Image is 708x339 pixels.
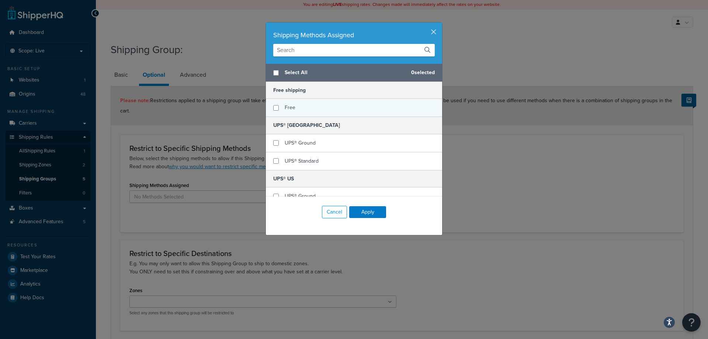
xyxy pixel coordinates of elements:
input: Search [273,44,435,56]
span: UPS® Ground [285,139,316,147]
div: Shipping Methods Assigned [273,30,435,40]
span: UPS® Ground [285,192,316,200]
button: Apply [349,206,386,218]
h5: Free shipping [266,82,442,99]
h5: UPS® US [266,170,442,187]
span: Select All [285,68,405,78]
button: Cancel [322,206,347,218]
span: Free [285,104,295,111]
span: UPS® Standard [285,157,319,165]
h5: UPS® [GEOGRAPHIC_DATA] [266,117,442,134]
div: 0 selected [266,64,442,82]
